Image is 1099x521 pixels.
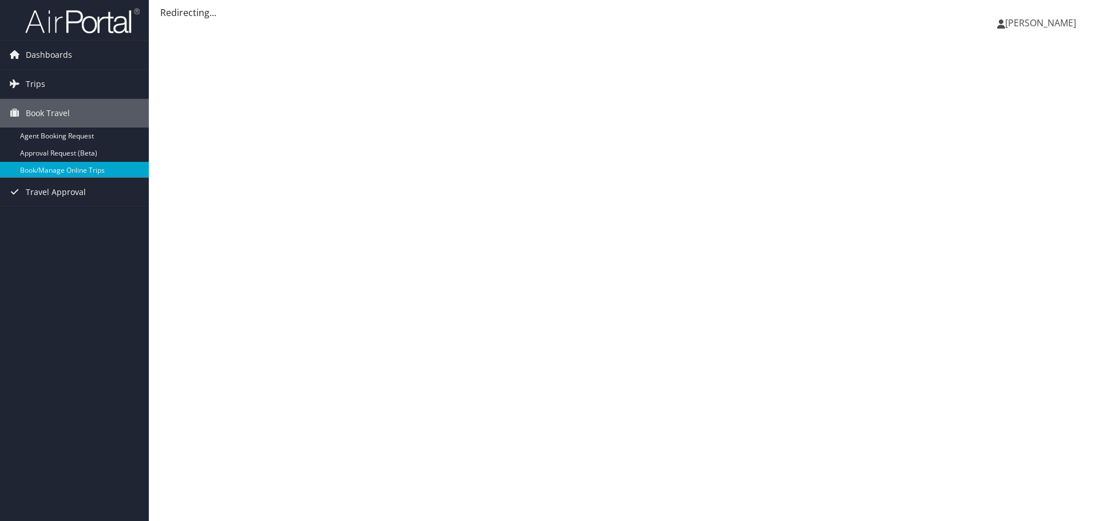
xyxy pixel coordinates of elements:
[25,7,140,34] img: airportal-logo.png
[997,6,1088,40] a: [PERSON_NAME]
[160,6,1088,19] div: Redirecting...
[26,99,70,128] span: Book Travel
[26,41,72,69] span: Dashboards
[1005,17,1076,29] span: [PERSON_NAME]
[26,178,86,206] span: Travel Approval
[26,70,45,98] span: Trips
